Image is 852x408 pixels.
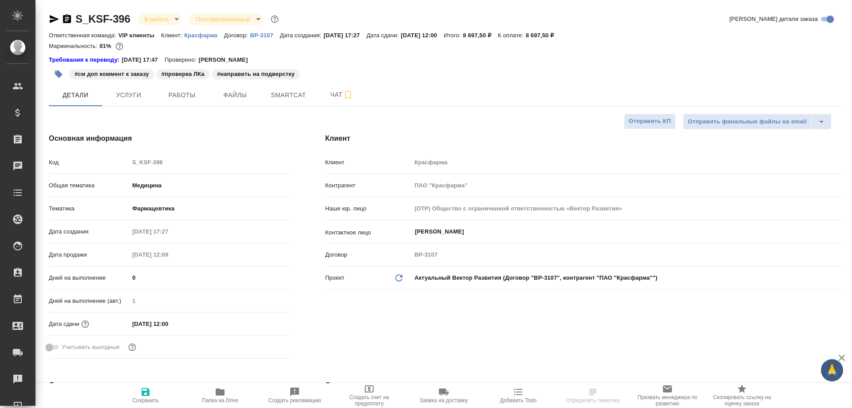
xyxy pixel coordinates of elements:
[99,43,113,49] p: 81%
[688,117,807,127] span: Отправить финальные файлы на email
[710,394,774,407] span: Скопировать ссылку на оценку заказа
[526,32,561,39] p: 8 697,50 ₽
[320,89,363,100] span: Чат
[624,114,676,129] button: Отправить КП
[250,31,280,39] a: ВР-3107
[62,343,120,352] span: Учитывать выходные
[325,273,345,282] p: Проект
[325,158,411,167] p: Клиент
[500,397,536,404] span: Добавить Todo
[114,40,125,52] button: 1376.00 RUB;
[629,116,671,127] span: Отправить КП
[49,250,129,259] p: Дата продажи
[129,225,207,238] input: Пустое поле
[401,32,444,39] p: [DATE] 12:00
[49,297,129,305] p: Дней на выполнение (авт.)
[411,202,842,215] input: Пустое поле
[126,341,138,353] button: Выбери, если сб и вс нужно считать рабочими днями для выполнения заказа.
[367,32,401,39] p: Дата сдачи:
[49,133,290,144] h4: Основная информация
[165,55,199,64] p: Проверено:
[683,114,812,130] button: Отправить финальные файлы на email
[49,181,129,190] p: Общая тематика
[49,320,79,329] p: Дата сдачи
[54,90,97,101] span: Детали
[49,380,290,391] h4: Дополнительно
[683,114,832,130] div: split button
[224,32,250,39] p: Договор:
[217,70,295,79] p: #направить на подверстку
[138,13,182,25] div: В работе
[193,16,253,23] button: Постпретензионный
[49,55,122,64] a: Требования к переводу:
[337,394,401,407] span: Создать счет на предоплату
[79,318,91,330] button: Если добавить услуги и заполнить их объемом, то дата рассчитается автоматически
[184,31,224,39] a: Красфарма
[129,317,207,330] input: ✎ Введи что-нибудь
[142,16,171,23] button: В работе
[68,70,155,77] span: см доп коммент к заказу
[566,397,619,404] span: Определить тематику
[108,383,183,408] button: Сохранить
[107,90,150,101] span: Услуги
[129,248,207,261] input: Пустое поле
[481,383,556,408] button: Добавить Todo
[75,13,130,25] a: S_KSF-396
[411,179,842,192] input: Пустое поле
[122,55,165,64] p: [DATE] 17:47
[162,70,205,79] p: #проверка ЛКа
[129,178,290,193] div: Медицина
[269,13,280,25] button: Доп статусы указывают на важность/срочность заказа
[635,394,699,407] span: Призвать менеджера по развитию
[211,70,301,77] span: направить на подверстку
[75,70,149,79] p: #см доп коммент к заказу
[129,294,290,307] input: Пустое поле
[155,70,211,77] span: проверка ЛКа
[323,32,367,39] p: [DATE] 17:27
[49,14,59,24] button: Скопировать ссылку для ЯМессенджера
[184,32,224,39] p: Красфарма
[118,32,161,39] p: VIP клиенты
[161,90,203,101] span: Работы
[325,250,411,259] p: Договор
[325,228,411,237] p: Контактное лицо
[202,397,238,404] span: Папка на Drive
[49,227,129,236] p: Дата создания
[325,380,842,391] h4: Ответственные
[183,383,257,408] button: Папка на Drive
[267,90,310,101] span: Smartcat
[49,55,122,64] div: Нажми, чтобы открыть папку с инструкцией
[730,15,818,24] span: [PERSON_NAME] детали заказа
[161,32,184,39] p: Клиент:
[821,359,843,381] button: 🙏
[420,397,468,404] span: Заявка на доставку
[837,231,839,233] button: Open
[198,55,254,64] p: [PERSON_NAME]
[630,383,705,408] button: Призвать менеджера по развитию
[824,361,840,380] span: 🙏
[62,14,72,24] button: Скопировать ссылку
[49,43,99,49] p: Маржинальность:
[332,383,406,408] button: Создать счет на предоплату
[49,64,68,84] button: Добавить тэг
[214,90,256,101] span: Файлы
[325,133,842,144] h4: Клиент
[129,156,290,169] input: Пустое поле
[132,397,159,404] span: Сохранить
[129,201,290,216] div: Фармацевтика
[49,273,129,282] p: Дней на выполнение
[463,32,498,39] p: 8 697,50 ₽
[49,32,118,39] p: Ответственная команда:
[498,32,526,39] p: К оплате:
[556,383,630,408] button: Определить тематику
[406,383,481,408] button: Заявка на доставку
[343,90,353,100] svg: Подписаться
[49,204,129,213] p: Тематика
[49,158,129,167] p: Код
[325,181,411,190] p: Контрагент
[411,156,842,169] input: Пустое поле
[411,270,842,285] div: Актуальный Вектор Развития (Договор "ВР-3107", контрагент "ПАО "Красфарма"")
[257,383,332,408] button: Создать рекламацию
[325,204,411,213] p: Наше юр. лицо
[268,397,321,404] span: Создать рекламацию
